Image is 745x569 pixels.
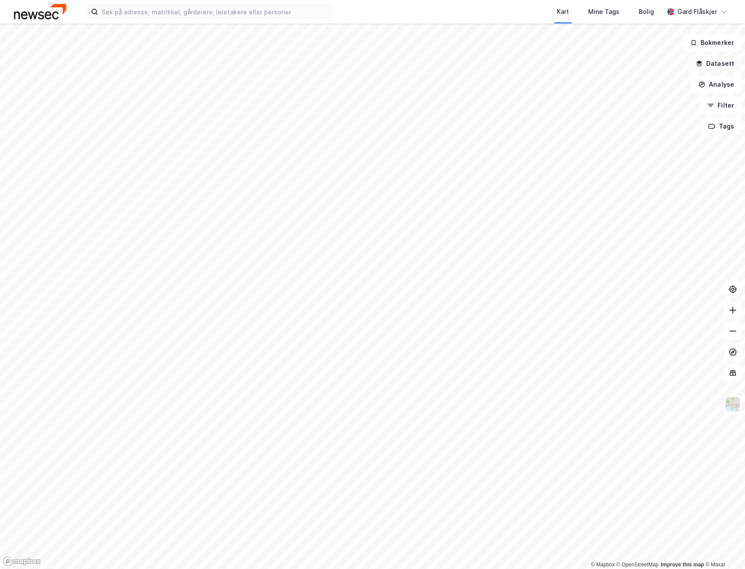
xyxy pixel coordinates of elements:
[683,34,742,51] button: Bokmerker
[661,562,704,568] a: Improve this map
[616,562,659,568] a: OpenStreetMap
[591,562,615,568] a: Mapbox
[98,5,331,18] input: Søk på adresse, matrikkel, gårdeiere, leietakere eller personer
[700,97,742,114] button: Filter
[701,118,742,135] button: Tags
[701,527,745,569] iframe: Chat Widget
[557,7,569,17] div: Kart
[588,7,620,17] div: Mine Tags
[677,7,717,17] div: Gard Flåskjer
[725,396,741,413] img: Z
[688,55,742,72] button: Datasett
[701,527,745,569] div: Kontrollprogram for chat
[3,556,41,566] a: Mapbox homepage
[691,76,742,93] button: Analyse
[14,4,66,19] img: newsec-logo.f6e21ccffca1b3a03d2d.png
[639,7,654,17] div: Bolig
